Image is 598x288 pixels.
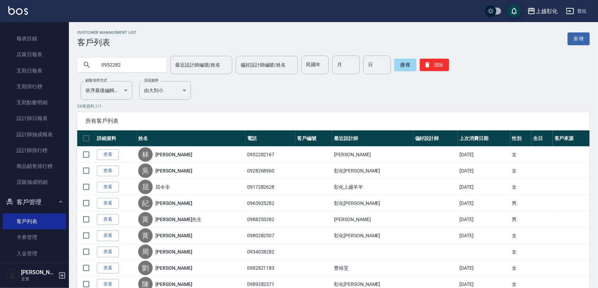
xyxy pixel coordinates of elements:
[245,244,295,260] td: 0934028282
[144,78,159,83] label: 呈現順序
[3,95,66,110] a: 互助點數明細
[3,142,66,158] a: 設計師排行榜
[6,269,19,282] img: Person
[95,130,136,147] th: 詳細資料
[155,200,192,207] a: [PERSON_NAME]
[510,147,532,163] td: 女
[295,130,332,147] th: 客戶編號
[155,281,192,288] a: [PERSON_NAME]
[97,247,119,257] a: 查看
[332,130,413,147] th: 最近設計師
[510,130,532,147] th: 性別
[245,179,295,195] td: 0917282628
[3,246,66,261] a: 入金管理
[3,193,66,211] button: 客戶管理
[138,245,153,259] div: 周
[245,147,295,163] td: 0952282167
[458,195,510,211] td: [DATE]
[3,47,66,62] a: 店家日報表
[8,6,28,15] img: Logo
[458,211,510,228] td: [DATE]
[3,79,66,95] a: 互助排行榜
[155,232,192,239] a: [PERSON_NAME]
[97,166,119,176] a: 查看
[245,163,295,179] td: 0928268960
[81,81,132,100] div: 依序最後編輯時間
[155,183,170,190] a: 屈令岺
[97,230,119,241] a: 查看
[138,196,153,210] div: 紀
[332,195,413,211] td: 彰化[PERSON_NAME]
[332,260,413,276] td: 曹靖旻
[155,265,192,271] a: [PERSON_NAME]
[138,228,153,243] div: 黃
[3,31,66,47] a: 報表目錄
[3,127,66,142] a: 設計師抽成報表
[531,130,553,147] th: 生日
[155,216,202,223] a: [PERSON_NAME]先生
[245,228,295,244] td: 0980282507
[332,147,413,163] td: [PERSON_NAME]
[97,214,119,225] a: 查看
[458,179,510,195] td: [DATE]
[21,269,56,276] h5: [PERSON_NAME]
[245,130,295,147] th: 電話
[3,63,66,79] a: 互助日報表
[332,163,413,179] td: 彰化[PERSON_NAME]
[97,56,161,74] input: 搜尋關鍵字
[85,78,107,83] label: 顧客排序方式
[21,276,56,282] p: 主管
[245,211,295,228] td: 0988253282
[97,182,119,192] a: 查看
[507,4,521,18] button: save
[155,248,192,255] a: [PERSON_NAME]
[525,4,560,18] button: 上越彰化
[3,174,66,190] a: 店販抽成明細
[97,263,119,274] a: 查看
[245,195,295,211] td: 0963925282
[510,244,532,260] td: 女
[458,228,510,244] td: [DATE]
[394,59,416,71] button: 搜尋
[138,180,153,194] div: 屈
[245,260,295,276] td: 0982821183
[138,261,153,275] div: 劉
[510,260,532,276] td: 女
[155,167,192,174] a: [PERSON_NAME]
[420,59,449,71] button: 清除
[510,211,532,228] td: 男
[3,110,66,126] a: 設計師日報表
[138,147,153,162] div: 林
[3,213,66,229] a: 客戶列表
[458,147,510,163] td: [DATE]
[458,130,510,147] th: 上次消費日期
[413,130,458,147] th: 偏好設計師
[85,118,581,125] span: 所有客戶列表
[77,38,137,47] h3: 客戶列表
[536,7,558,16] div: 上越彰化
[510,163,532,179] td: 女
[155,151,192,158] a: [PERSON_NAME]
[563,5,590,18] button: 登出
[136,130,245,147] th: 姓名
[458,163,510,179] td: [DATE]
[510,228,532,244] td: 女
[3,229,66,245] a: 卡券管理
[77,103,590,109] p: 24 筆資料, 1 / 1
[332,179,413,195] td: 彰化上越羊羊
[138,212,153,227] div: 黃
[97,198,119,209] a: 查看
[139,81,191,100] div: 由大到小
[568,32,590,45] a: 新增
[458,260,510,276] td: [DATE]
[510,195,532,211] td: 男
[510,179,532,195] td: 女
[138,163,153,178] div: 吳
[332,228,413,244] td: 彰化[PERSON_NAME]
[3,158,66,174] a: 商品銷售排行榜
[97,149,119,160] a: 查看
[332,211,413,228] td: [PERSON_NAME]
[77,30,137,35] h2: Customer Management List
[553,130,590,147] th: 客戶來源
